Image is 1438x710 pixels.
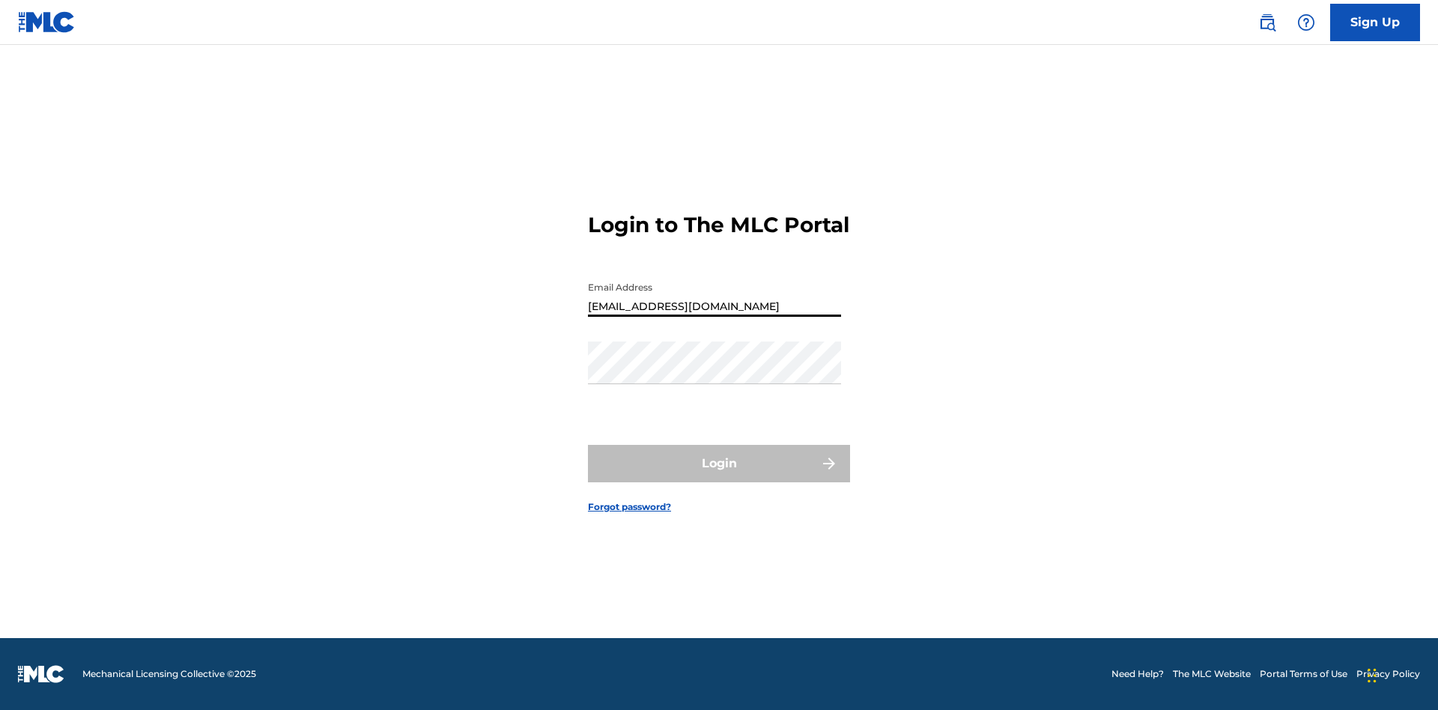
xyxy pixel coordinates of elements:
[1368,653,1377,698] div: Drag
[1297,13,1315,31] img: help
[1258,13,1276,31] img: search
[588,212,849,238] h3: Login to The MLC Portal
[1252,7,1282,37] a: Public Search
[1363,638,1438,710] iframe: Chat Widget
[1173,667,1251,681] a: The MLC Website
[1291,7,1321,37] div: Help
[588,500,671,514] a: Forgot password?
[1356,667,1420,681] a: Privacy Policy
[1111,667,1164,681] a: Need Help?
[18,11,76,33] img: MLC Logo
[1260,667,1347,681] a: Portal Terms of Use
[18,665,64,683] img: logo
[1330,4,1420,41] a: Sign Up
[82,667,256,681] span: Mechanical Licensing Collective © 2025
